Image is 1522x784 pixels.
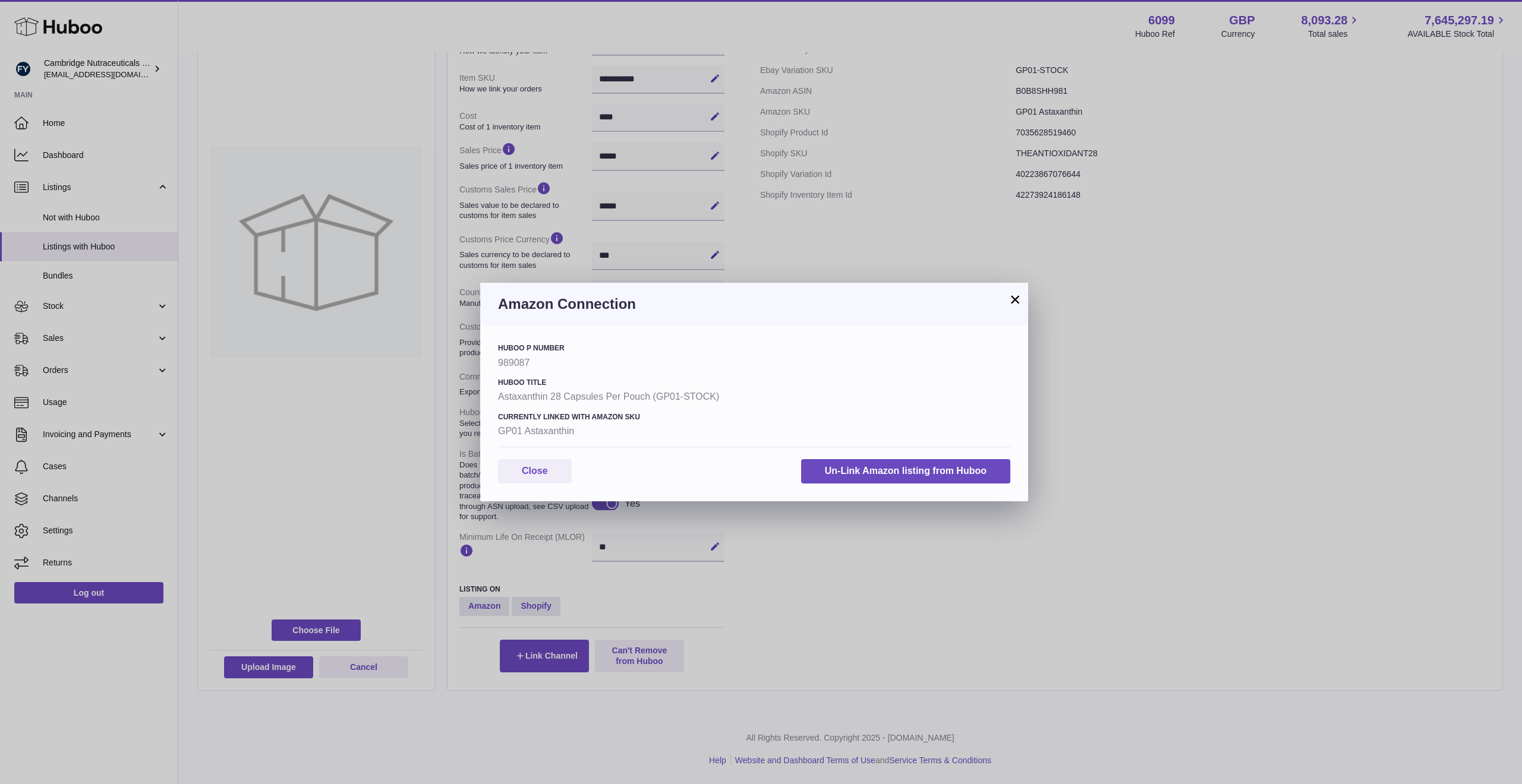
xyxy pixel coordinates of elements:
h4: Currently Linked with Amazon SKU [498,412,1010,422]
h3: Amazon Connection [498,295,1010,314]
button: Un-Link Amazon listing from Huboo [801,459,1010,483]
button: Close [498,459,572,483]
h4: Huboo Title [498,378,1010,387]
strong: Astaxanthin 28 Capsules Per Pouch (GP01-STOCK) [498,390,1010,403]
strong: GP01 Astaxanthin [498,425,1010,438]
strong: 989087 [498,356,1010,369]
button: × [1008,292,1022,306]
h4: Huboo P number [498,343,1010,353]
